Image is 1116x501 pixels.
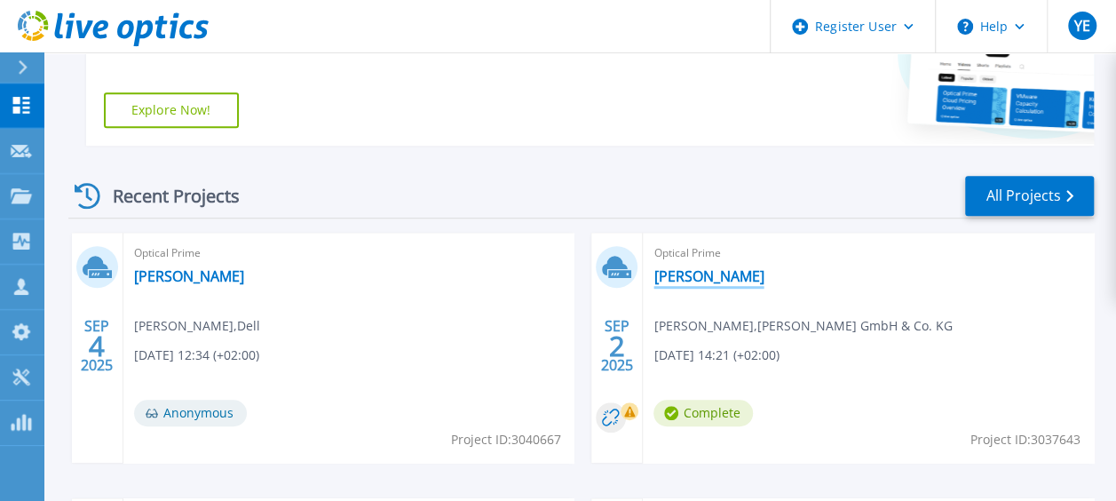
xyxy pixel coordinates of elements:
div: Recent Projects [68,174,264,218]
a: Explore Now! [104,92,239,128]
a: [PERSON_NAME] [134,267,244,285]
span: [DATE] 12:34 (+02:00) [134,346,259,365]
span: Optical Prime [134,243,564,263]
span: [DATE] 14:21 (+02:00) [653,346,779,365]
span: [PERSON_NAME] , [PERSON_NAME] GmbH & Co. KG [653,316,952,336]
span: Optical Prime [653,243,1083,263]
span: YE [1073,19,1089,33]
div: SEP 2025 [80,314,114,378]
a: All Projects [965,176,1094,216]
span: 4 [89,338,105,354]
div: SEP 2025 [600,314,634,378]
span: Project ID: 3037643 [970,430,1080,449]
span: Complete [653,400,753,426]
span: Project ID: 3040667 [450,430,560,449]
span: [PERSON_NAME] , Dell [134,316,260,336]
span: Anonymous [134,400,247,426]
a: [PERSON_NAME] [653,267,764,285]
span: 2 [609,338,625,354]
